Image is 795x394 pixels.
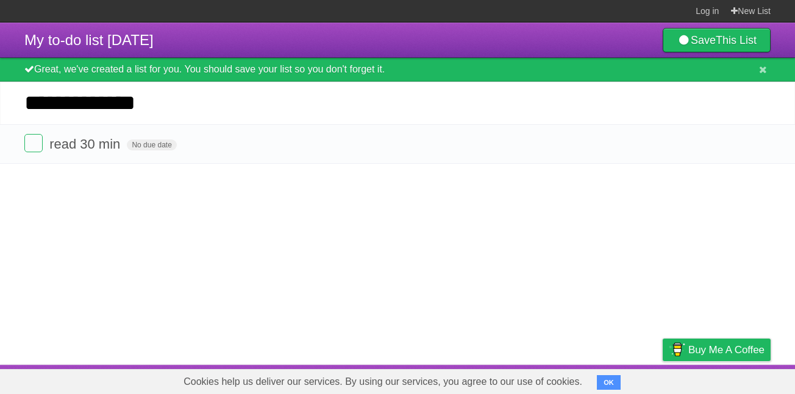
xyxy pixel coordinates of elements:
[669,339,685,360] img: Buy me a coffee
[171,370,594,394] span: Cookies help us deliver our services. By using our services, you agree to our use of cookies.
[647,368,679,391] a: Privacy
[694,368,771,391] a: Suggest a feature
[605,368,632,391] a: Terms
[501,368,526,391] a: About
[541,368,590,391] a: Developers
[24,32,154,48] span: My to-do list [DATE]
[24,134,43,152] label: Done
[663,28,771,52] a: SaveThis List
[688,339,765,361] span: Buy me a coffee
[49,136,123,152] span: read 30 min
[716,34,757,46] b: This List
[127,139,176,150] span: No due date
[663,339,771,361] a: Buy me a coffee
[597,375,621,390] button: OK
